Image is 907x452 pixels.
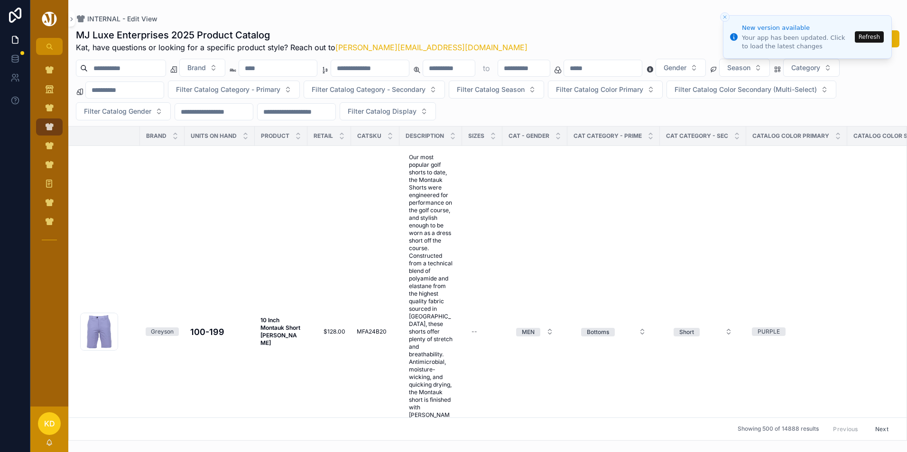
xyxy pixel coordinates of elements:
span: Kat, have questions or looking for a specific product style? Reach out to [76,42,528,53]
div: scrollable content [30,55,68,260]
button: Unselect BOTTOMS [581,327,615,336]
span: Catalog Color Primary [752,132,829,140]
a: Greyson [146,327,179,336]
button: Select Button [179,59,225,77]
button: Refresh [855,31,884,43]
a: PURPLE [752,327,842,336]
a: Select Button [666,323,740,341]
img: App logo [40,11,58,27]
button: Select Button [340,102,436,120]
button: Select Button [76,102,171,120]
p: to [483,63,490,74]
span: Filter Catalog Category - Primary [176,85,280,94]
span: Category [791,63,820,72]
span: CAT CATEGORY - SEC [666,132,728,140]
button: Select Button [574,323,654,340]
a: -- [468,324,497,339]
button: Select Button [449,81,544,99]
button: Select Button [656,59,706,77]
span: Filter Catalog Color Secondary (Multi-Select) [675,85,817,94]
span: Filter Catalog Category - Secondary [312,85,426,94]
h1: MJ Luxe Enterprises 2025 Product Catalog [76,28,528,42]
span: INTERNAL - Edit View [87,14,157,24]
button: Close toast [720,12,730,22]
div: Your app has been updated. Click to load the latest changes [742,34,852,51]
button: Select Button [168,81,300,99]
span: CAT CATEGORY - PRIME [574,132,642,140]
button: Select Button [304,81,445,99]
span: Showing 500 of 14888 results [738,425,819,433]
span: Description [406,132,444,140]
span: Filter Catalog Color Primary [556,85,643,94]
span: SIZES [468,132,484,140]
span: Brand [146,132,167,140]
span: Filter Catalog Season [457,85,525,94]
a: $128.00 [313,328,345,335]
button: Select Button [666,323,740,340]
span: Filter Catalog Gender [84,107,151,116]
span: Product [261,132,289,140]
a: 10 Inch Montauk Short [PERSON_NAME] [260,316,302,347]
button: Select Button [783,59,840,77]
a: Select Button [508,323,562,341]
a: [PERSON_NAME][EMAIL_ADDRESS][DOMAIN_NAME] [335,43,528,52]
span: MFA24B20 [357,328,387,335]
span: Gender [664,63,686,72]
div: -- [472,328,477,335]
a: 100-199 [190,325,249,338]
div: New version available [742,23,852,33]
div: MEN [522,328,535,336]
button: Select Button [548,81,663,99]
span: CAT - GENDER [509,132,549,140]
button: Select Button [509,323,561,340]
a: INTERNAL - Edit View [76,14,157,24]
span: Units On Hand [191,132,237,140]
a: MFA24B20 [357,328,394,335]
button: Select Button [666,81,836,99]
span: Filter Catalog Display [348,107,416,116]
div: Bottoms [587,328,609,336]
button: Unselect SHORT [674,327,700,336]
span: Retail [314,132,333,140]
span: Brand [187,63,206,72]
div: Greyson [151,327,174,336]
span: Season [727,63,750,72]
div: Short [679,328,694,336]
button: Select Button [719,59,770,77]
div: PURPLE [758,327,780,336]
button: Next [869,422,895,436]
span: KD [44,418,55,429]
span: CATSKU [357,132,381,140]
